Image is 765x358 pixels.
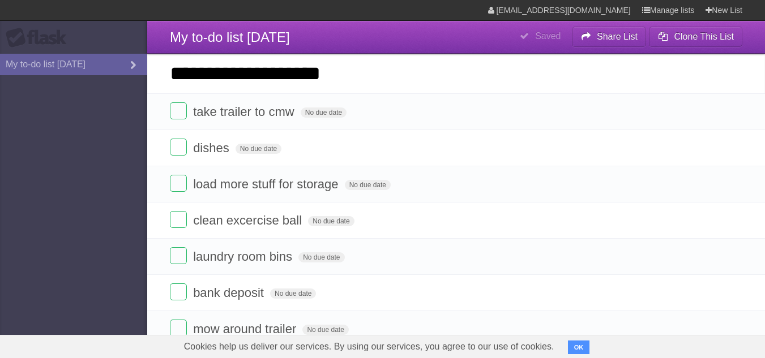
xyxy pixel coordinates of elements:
div: Flask [6,28,74,48]
label: Done [170,139,187,156]
span: No due date [270,288,316,299]
span: No due date [345,180,391,190]
span: My to-do list [DATE] [170,29,290,45]
span: laundry room bins [193,249,295,264]
span: dishes [193,141,232,155]
b: Clone This List [674,32,734,41]
span: No due date [302,325,348,335]
b: Saved [535,31,561,41]
span: mow around trailer [193,322,299,336]
label: Done [170,283,187,300]
b: Share List [597,32,638,41]
span: bank deposit [193,286,267,300]
label: Done [170,211,187,228]
label: Done [170,247,187,264]
span: No due date [308,216,354,226]
button: Share List [572,27,647,47]
span: No due date [298,252,344,262]
span: take trailer to cmw [193,105,297,119]
span: clean excercise ball [193,213,305,227]
label: Done [170,175,187,192]
label: Done [170,102,187,119]
span: Cookies help us deliver our services. By using our services, you agree to our use of cookies. [173,335,566,358]
span: No due date [236,144,281,154]
span: load more stuff for storage [193,177,341,191]
label: Done [170,320,187,337]
span: No due date [301,107,347,118]
button: Clone This List [649,27,742,47]
button: OK [568,340,590,354]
